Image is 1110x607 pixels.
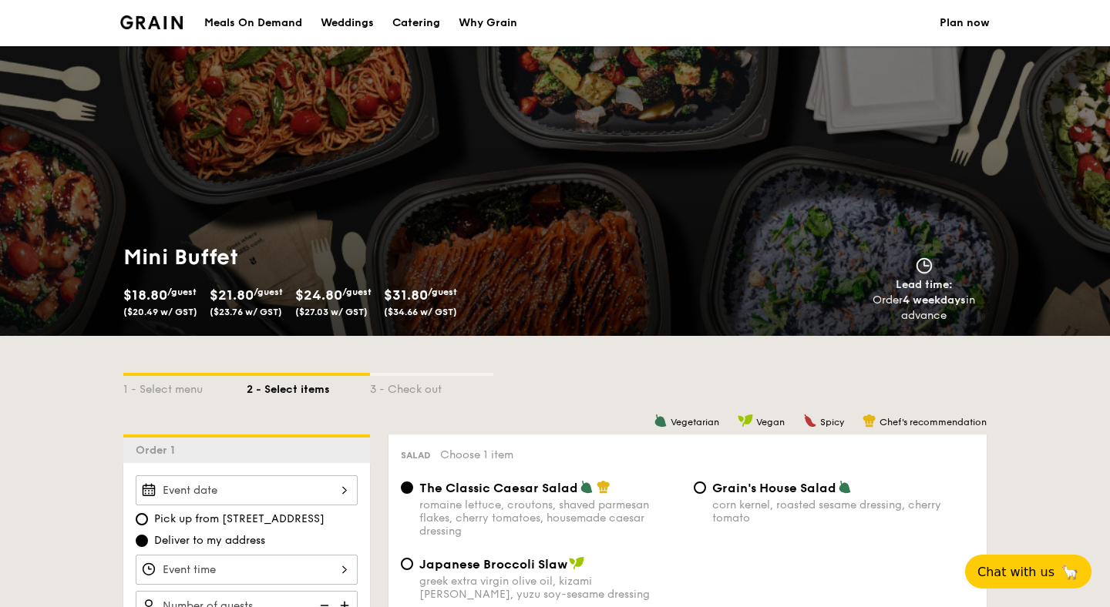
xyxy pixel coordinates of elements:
div: 1 - Select menu [123,376,247,397]
span: $31.80 [384,287,428,303]
span: Salad [401,450,431,461]
span: /guest [167,287,197,297]
img: icon-vegan.f8ff3823.svg [738,414,753,428]
span: Lead time: [896,278,953,291]
span: ($23.76 w/ GST) [210,307,282,317]
input: Grain's House Saladcorn kernel, roasted sesame dressing, cherry tomato [694,481,706,494]
img: icon-chef-hat.a58ddaea.svg [863,414,876,428]
input: The Classic Caesar Saladromaine lettuce, croutons, shaved parmesan flakes, cherry tomatoes, house... [401,481,413,494]
div: 2 - Select items [247,376,370,397]
strong: 4 weekdays [903,293,966,307]
span: Grain's House Salad [712,481,836,495]
span: Chef's recommendation [880,417,987,428]
button: Chat with us🦙 [965,555,1091,589]
span: Choose 1 item [440,448,513,461]
div: corn kernel, roasted sesame dressing, cherry tomato [712,498,974,525]
span: Japanese Broccoli Slaw [419,557,567,572]
span: Vegetarian [671,417,719,428]
span: 🦙 [1061,563,1079,581]
span: $24.80 [295,287,342,303]
a: Logotype [120,15,183,29]
input: Event time [136,555,358,585]
span: Vegan [756,417,785,428]
input: Pick up from [STREET_ADDRESS] [136,513,148,525]
span: ($20.49 w/ GST) [123,307,197,317]
span: /guest [428,287,457,297]
span: Chat with us [977,565,1054,579]
input: Deliver to my address [136,535,148,547]
span: Spicy [820,417,844,428]
span: $21.80 [210,287,254,303]
span: The Classic Caesar Salad [419,481,578,495]
input: Japanese Broccoli Slawgreek extra virgin olive oil, kizami [PERSON_NAME], yuzu soy-sesame dressing [401,558,413,570]
span: /guest [342,287,372,297]
div: 3 - Check out [370,376,493,397]
span: Deliver to my address [154,533,265,548]
span: ($34.66 w/ GST) [384,307,457,317]
img: icon-vegan.f8ff3823.svg [569,556,584,570]
img: icon-vegetarian.fe4039eb.svg [580,480,594,494]
img: icon-vegetarian.fe4039eb.svg [654,414,668,428]
div: romaine lettuce, croutons, shaved parmesan flakes, cherry tomatoes, housemade caesar dressing [419,498,681,538]
img: icon-vegetarian.fe4039eb.svg [838,480,852,494]
img: Grain [120,15,183,29]
input: Event date [136,475,358,505]
span: ($27.03 w/ GST) [295,307,368,317]
span: Order 1 [136,444,181,457]
span: $18.80 [123,287,167,303]
img: icon-spicy.37a8142b.svg [803,414,817,428]
div: Order in advance [855,293,993,324]
div: greek extra virgin olive oil, kizami [PERSON_NAME], yuzu soy-sesame dressing [419,575,681,601]
span: /guest [254,287,283,297]
img: icon-clock.2db775ea.svg [913,257,936,274]
span: Pick up from [STREET_ADDRESS] [154,511,325,527]
img: icon-chef-hat.a58ddaea.svg [597,480,610,494]
h1: Mini Buffet [123,243,549,271]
